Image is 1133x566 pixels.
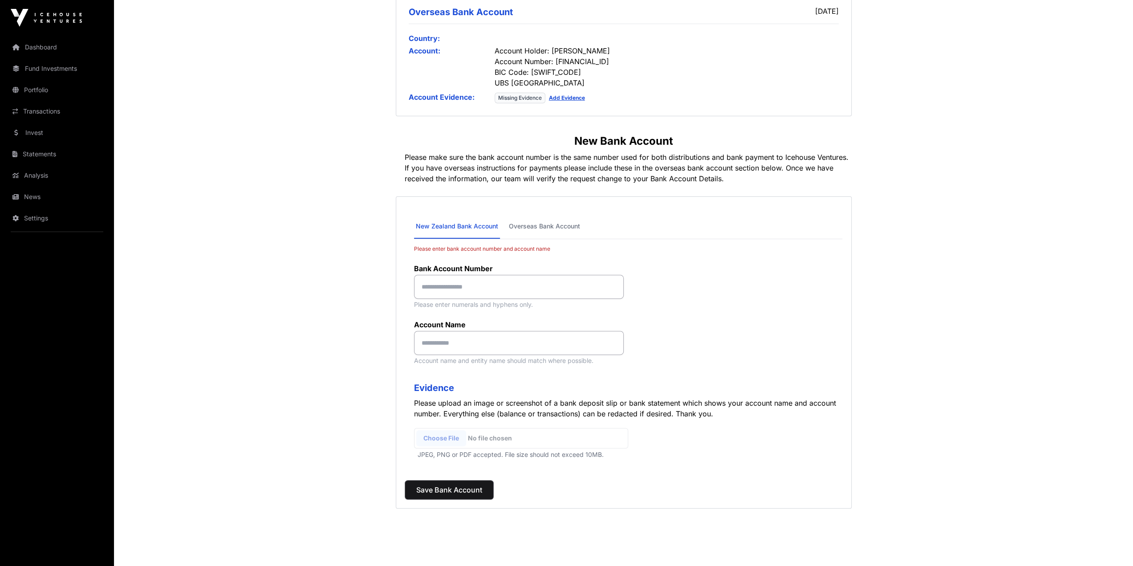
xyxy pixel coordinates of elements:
a: Analysis [7,166,107,185]
span: Please enter bank account number and account name [414,245,550,252]
span: Please enter numerals and hyphens only. [414,301,533,308]
div: Chat-Widget [1088,523,1133,566]
a: Invest [7,123,107,143]
span: Account name and entity name should match where possible. [414,357,593,364]
p: Account Holder: [PERSON_NAME] Account Number: [FINANCIAL_ID] BIC Code: [SWIFT_CODE] UBS [GEOGRAPH... [495,45,839,88]
a: Dashboard [7,37,107,57]
img: Icehouse Ventures Logo [11,9,82,27]
nav: Tabs [414,215,842,239]
iframe: Chat Widget [1088,523,1133,566]
a: Fund Investments [7,59,107,78]
div: Account: [409,45,495,88]
button: Save Bank Account [405,480,493,499]
a: Portfolio [7,80,107,100]
p: Please upload an image or screenshot of a bank deposit slip or bank statement which shows your ac... [414,398,842,419]
label: Account Name [414,320,624,329]
div: Account Evidence: [409,92,495,103]
a: Statements [7,144,107,164]
a: Settings [7,208,107,228]
div: JPEG, PNG or PDF accepted. File size should not exceed 10MB. [418,450,842,459]
button: Add Evidence [549,94,585,102]
a: News [7,187,107,207]
div: Country: [409,33,495,44]
a: New Zealand Bank Account [414,215,500,239]
h3: Evidence [414,382,842,394]
p: Please make sure the bank account number is the same number used for both distributions and bank ... [405,152,852,184]
a: Overseas Bank Account [507,215,582,239]
span: [DATE] [815,7,839,16]
a: Transactions [7,102,107,121]
h2: Overseas Bank Account [409,6,513,18]
span: Save Bank Account [416,485,482,495]
span: Missing Evidence [495,93,545,103]
h1: New Bank Account [396,134,852,148]
label: Bank Account Number [414,264,624,273]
